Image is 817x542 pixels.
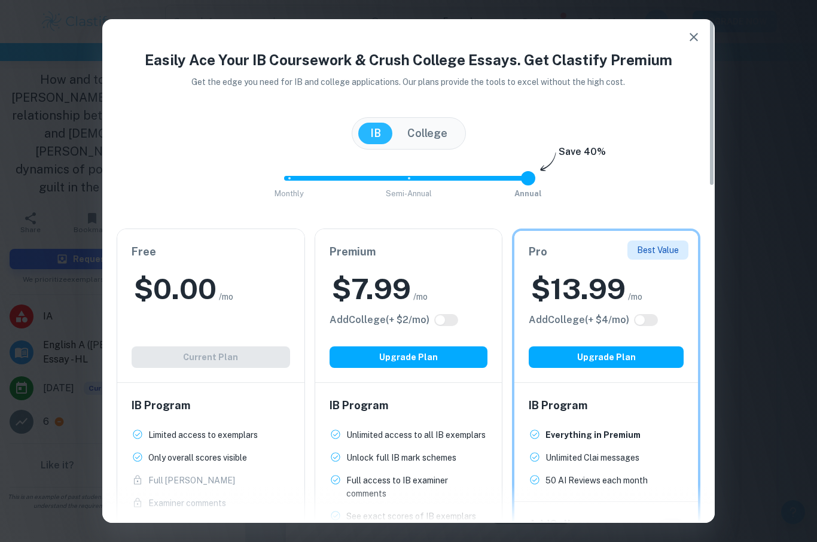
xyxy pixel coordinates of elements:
h2: $ 7.99 [332,270,411,308]
span: /mo [628,290,642,303]
h2: $ 13.99 [531,270,626,308]
h6: Premium [330,243,488,260]
span: Semi-Annual [386,189,432,198]
p: 50 AI Reviews each month [545,474,648,487]
h6: Pro [529,243,684,260]
span: Annual [514,189,542,198]
p: Full access to IB examiner comments [346,474,488,500]
p: Best Value [637,243,679,257]
h2: $ 0.00 [134,270,217,308]
h6: Save 40% [559,145,606,165]
button: IB [358,123,393,144]
p: Everything in Premium [545,428,641,441]
button: College [395,123,459,144]
h6: IB Program [132,397,290,414]
button: Upgrade Plan [529,346,684,368]
button: Upgrade Plan [330,346,488,368]
p: Unlimited Clai messages [545,451,639,464]
p: Full [PERSON_NAME] [148,474,235,487]
h6: IB Program [529,397,684,414]
img: subscription-arrow.svg [540,152,556,172]
p: Unlock full IB mark schemes [346,451,456,464]
p: Limited access to exemplars [148,428,258,441]
span: Monthly [275,189,304,198]
span: /mo [413,290,428,303]
h6: Click to see all the additional College features. [330,313,429,327]
h6: Free [132,243,290,260]
span: /mo [219,290,233,303]
p: Unlimited access to all IB exemplars [346,428,486,441]
h4: Easily Ace Your IB Coursework & Crush College Essays. Get Clastify Premium [117,49,700,71]
h6: IB Program [330,397,488,414]
p: Only overall scores visible [148,451,247,464]
h6: Click to see all the additional College features. [529,313,629,327]
p: Get the edge you need for IB and college applications. Our plans provide the tools to excel witho... [175,75,642,89]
